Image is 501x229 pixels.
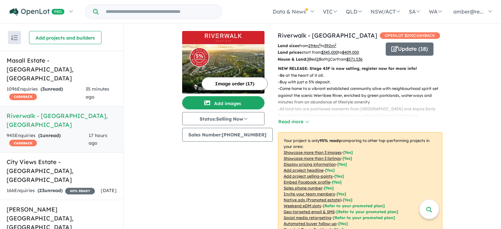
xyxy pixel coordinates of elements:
[101,187,117,193] span: [DATE]
[338,50,359,55] span: to
[284,180,330,185] u: Embed Facebook profile
[100,5,220,19] input: Try estate name, suburb, builder or developer
[284,191,335,196] u: Invite your team members
[343,150,353,155] span: [ Yes ]
[343,197,352,202] span: [Yes]
[386,43,433,56] button: Update (18)
[7,187,95,195] div: 166 Enquir ies
[284,174,333,179] u: Add project selling-points
[278,50,301,55] b: Land prices
[7,85,86,101] div: 1096 Enquir ies
[320,43,336,48] span: to
[278,43,381,49] p: from
[41,86,63,92] strong: ( unread)
[453,8,484,15] span: amber@re...
[182,96,264,109] button: Add images
[284,221,337,226] u: Automated buyer follow-up
[325,168,335,173] span: [ Yes ]
[307,57,309,62] u: 3
[337,162,347,167] span: [ Yes ]
[7,132,89,148] div: 945 Enquir ies
[320,138,341,143] b: 95 % ready
[332,180,342,185] span: [ Yes ]
[278,56,381,63] p: Bed Bath Car from
[321,50,338,55] u: $ 345,000
[278,72,448,79] p: - Be at the heart of it all.
[334,174,344,179] span: [ Yes ]
[284,215,331,220] u: Social media retargeting
[324,43,336,48] u: 392 m
[278,106,448,126] p: - All land lots are positioned moments from [GEOGRAPHIC_DATA] and Aspire Early Education & Kinder...
[284,168,323,173] u: Add project headline
[323,203,385,208] span: [Refer to your promoted plan]
[182,112,264,125] button: Status:Selling Now
[333,215,395,220] span: [Refer to your promoted plan]
[338,221,348,226] span: [Yes]
[284,150,342,155] u: Showcase more than 3 images
[42,86,45,92] span: 3
[182,31,264,94] a: Riverwalk - Werribee LogoRiverwalk - Werribee
[308,43,320,48] u: 294 m
[278,43,299,48] b: Land sizes
[182,44,264,94] img: Riverwalk - Werribee
[7,111,117,129] h5: Riverwalk - [GEOGRAPHIC_DATA] , [GEOGRAPHIC_DATA]
[328,57,330,62] u: 1
[336,209,398,214] span: [Refer to your promoted plan]
[7,157,117,184] h5: City Views Estate - [GEOGRAPHIC_DATA] , [GEOGRAPHIC_DATA]
[65,188,95,194] span: 40 % READY
[324,186,334,190] span: [ Yes ]
[284,197,341,202] u: Native ads (Promoted estate)
[342,50,359,55] u: $ 409,000
[284,156,341,161] u: Showcase more than 3 listings
[38,132,61,138] strong: ( unread)
[9,140,37,146] span: CASHBACK
[182,128,273,142] button: Sales Number:[PHONE_NUMBER]
[346,57,363,62] u: $ 571,536
[284,203,321,208] u: Weekend eDM slots
[278,79,448,85] p: - Buy with just a 5% deposit.
[38,187,63,193] strong: ( unread)
[278,65,442,72] p: NEW RELEASE: Stage 43F is now selling, register now for more info!
[185,34,262,42] img: Riverwalk - Werribee Logo
[86,86,109,100] span: 35 minutes ago
[9,94,37,100] span: CASHBACK
[39,187,44,193] span: 23
[11,35,18,40] img: sort.svg
[278,32,377,39] a: Riverwalk - [GEOGRAPHIC_DATA]
[278,49,381,56] p: start from
[284,162,336,167] u: Display pricing information
[278,57,307,62] b: House & Land:
[335,43,336,46] sup: 2
[202,77,268,90] button: Image order (17)
[278,85,448,105] p: - Come home to a vibrant established community alive with neighbourhood spirit set against the sc...
[343,156,352,161] span: [ Yes ]
[278,118,309,126] button: Read more
[89,132,107,146] span: 17 hours ago
[337,191,346,196] span: [ Yes ]
[319,43,320,46] sup: 2
[40,132,42,138] span: 1
[380,32,440,39] span: OPENLOT $ 200 CASHBACK
[284,186,322,190] u: Sales phone number
[10,8,65,16] img: Openlot PRO Logo White
[7,56,117,83] h5: Masall Estate - [GEOGRAPHIC_DATA] , [GEOGRAPHIC_DATA]
[317,57,319,62] u: 2
[29,31,101,44] button: Add projects and builders
[284,209,335,214] u: Geo-targeted email & SMS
